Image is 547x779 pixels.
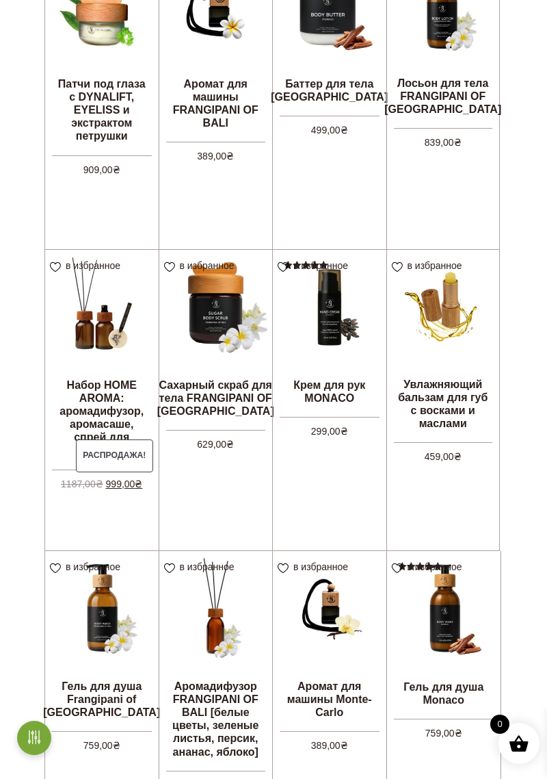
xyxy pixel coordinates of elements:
[387,250,500,435] a: Увлажняющий бальзам для губ с восками и маслами 459,00₴
[454,451,462,462] font: ₴
[113,740,120,751] font: ₴
[425,137,454,148] font: 839,00
[164,262,175,272] img: unfavourite.svg
[293,561,348,572] font: в избранное
[83,450,146,460] font: Распродажа!
[273,551,386,737] a: Аромат для машины Monte-Carlo 389,00₴
[173,78,258,129] font: Аромат для машины FRANGIPANI OF BALI
[159,551,273,737] a: Аромадифузор FRANGIPANI OF BALI [белые цветы, зеленые листья, персик, ананас, яблоко] 499,00₴–259...
[341,740,348,751] font: ₴
[45,250,159,436] a: Распродажа! Набор HOME AROMA: аромадифузор, аромасаше, спрей для текстиля.
[454,137,462,148] font: ₴
[83,164,113,175] font: 909,00
[83,740,113,751] font: 759,00
[398,379,488,430] font: Увлажняющий бальзам для губ с восками и маслами
[135,478,142,489] font: ₴
[384,77,501,115] font: Лосьон для тела FRANGIPANI OF [GEOGRAPHIC_DATA]
[497,719,502,729] font: 0
[392,561,467,572] a: в избранное
[180,561,235,572] font: в избранное
[311,740,341,751] font: 389,00
[164,563,175,574] img: unfavourite.svg
[157,379,274,417] font: Сахарный скраб для тела FRANGIPANI OF [GEOGRAPHIC_DATA]
[113,164,120,175] font: ₴
[43,680,160,718] font: Гель для душа Frangipani of [GEOGRAPHIC_DATA]
[164,561,239,572] a: в избранное
[287,680,372,718] font: Аромат для машины Monte-Carlo
[408,561,462,572] font: в избранное
[45,551,159,737] a: Гель для душа Frangipani of [GEOGRAPHIC_DATA] 759,00₴
[61,478,96,489] font: 1187,00
[197,151,226,162] font: 389,00
[59,379,144,457] font: Набор HOME AROMA: аромадифузор, аромасаше, спрей для текстиля.
[278,260,353,271] a: в избранное
[50,563,61,574] img: unfavourite.svg
[425,728,455,739] font: 759,00
[197,439,226,450] font: 629,00
[278,563,289,574] img: unfavourite.svg
[159,250,273,436] a: Сахарный скраб для тела FRANGIPANI OF [GEOGRAPHIC_DATA] 629,00₴
[392,260,467,271] a: в избранное
[311,426,341,437] font: 299,00
[392,563,403,574] img: unfavourite.svg
[278,561,353,572] a: в избранное
[66,561,120,572] font: в избранное
[387,551,501,738] a: Гель для душа MonacoОценка в 5.00 из 5 759,00₴
[271,78,388,103] font: Баттер для тела [GEOGRAPHIC_DATA]
[311,125,341,136] font: 499,00
[293,260,348,271] font: в избранное
[96,478,103,489] font: ₴
[341,125,348,136] font: ₴
[392,262,403,272] img: unfavourite.svg
[273,250,386,436] a: Крем для рук MONACOОценка в 5.00 из 5 299,00₴
[66,260,120,271] font: в избранное
[455,728,462,739] font: ₴
[50,561,125,572] a: в избранное
[58,78,146,142] font: Патчи под глаза с DYNALIFT, EYELISS и экстрактом петрушки
[293,379,365,404] font: Крем для рук MONACO
[341,426,348,437] font: ₴
[425,451,454,462] font: 459,00
[172,680,258,758] font: Аромадифузор FRANGIPANI OF BALI [белые цветы, зеленые листья, персик, ананас, яблоко]
[403,681,483,706] font: Гель для душа Monaco
[50,260,125,271] a: в избранное
[226,439,234,450] font: ₴
[278,262,289,272] img: unfavourite.svg
[226,151,234,162] font: ₴
[180,260,235,271] font: в избранное
[164,260,239,271] a: в избранное
[408,260,462,271] font: в избранное
[50,262,61,272] img: unfavourite.svg
[106,478,135,489] font: 999,00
